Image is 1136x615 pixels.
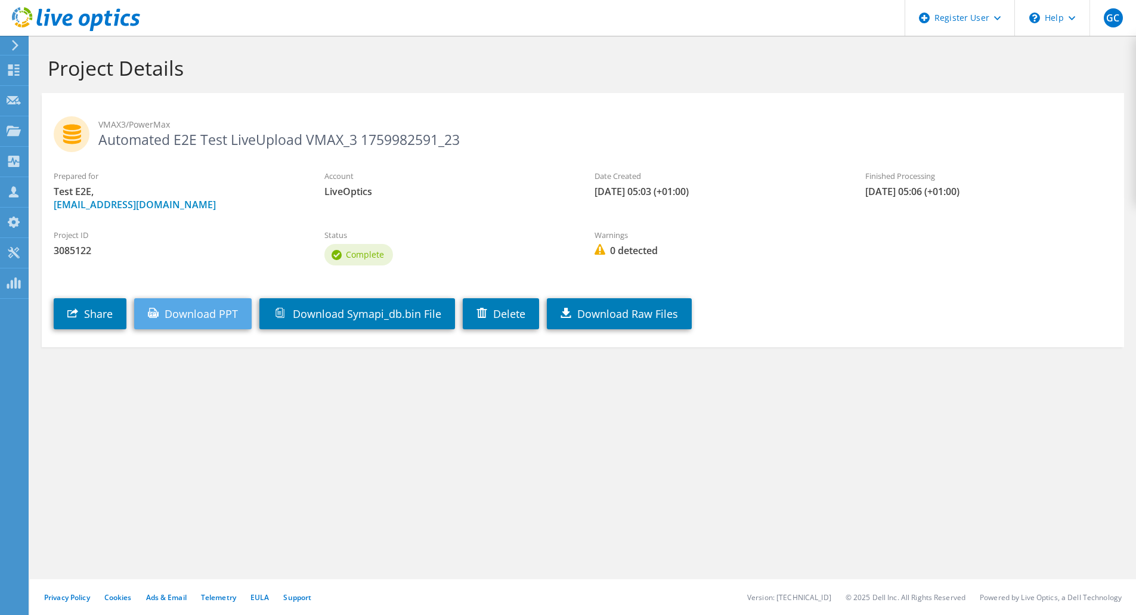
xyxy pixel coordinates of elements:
[146,592,187,602] a: Ads & Email
[747,592,831,602] li: Version: [TECHNICAL_ID]
[595,244,841,257] span: 0 detected
[1029,13,1040,23] svg: \n
[324,170,571,182] label: Account
[846,592,965,602] li: © 2025 Dell Inc. All Rights Reserved
[865,185,1112,198] span: [DATE] 05:06 (+01:00)
[54,116,1112,146] h2: Automated E2E Test LiveUpload VMAX_3 1759982591_23
[283,592,311,602] a: Support
[44,592,90,602] a: Privacy Policy
[595,229,841,241] label: Warnings
[104,592,132,602] a: Cookies
[54,229,301,241] label: Project ID
[259,298,455,329] a: Download Symapi_db.bin File
[54,170,301,182] label: Prepared for
[463,298,539,329] a: Delete
[595,170,841,182] label: Date Created
[250,592,269,602] a: EULA
[1104,8,1123,27] span: GC
[54,185,301,211] span: Test E2E,
[54,198,216,211] a: [EMAIL_ADDRESS][DOMAIN_NAME]
[134,298,252,329] a: Download PPT
[547,298,692,329] a: Download Raw Files
[201,592,236,602] a: Telemetry
[324,185,571,198] span: LiveOptics
[865,170,1112,182] label: Finished Processing
[98,118,1112,131] span: VMAX3/PowerMax
[346,249,384,260] span: Complete
[324,229,571,241] label: Status
[54,298,126,329] a: Share
[48,55,1112,81] h1: Project Details
[980,592,1122,602] li: Powered by Live Optics, a Dell Technology
[54,244,301,257] span: 3085122
[595,185,841,198] span: [DATE] 05:03 (+01:00)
